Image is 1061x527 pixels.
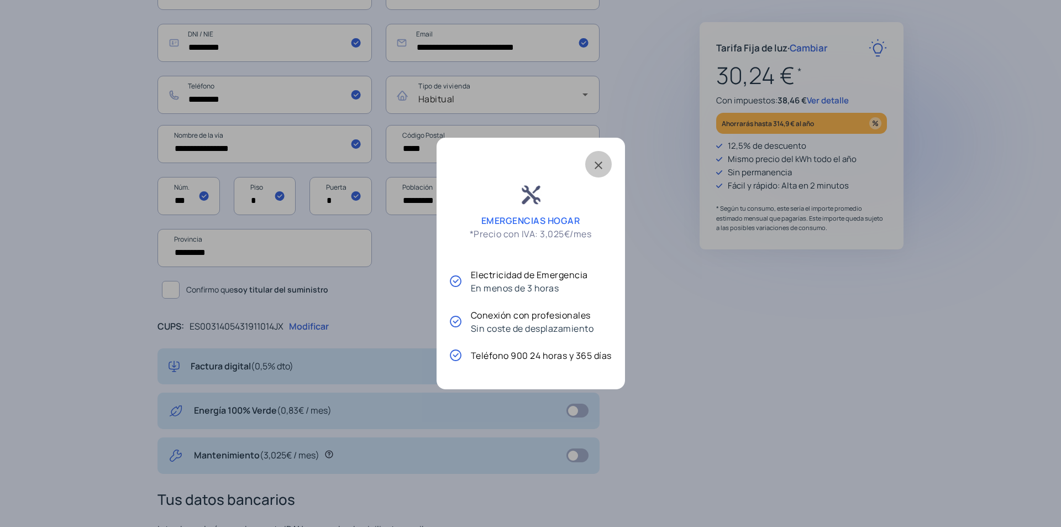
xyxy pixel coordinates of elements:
[471,309,594,322] p: Conexión con profesionales
[470,227,592,241] span: *Precio con IVA: 3,025€/mes
[481,214,580,227] p: EMERGENCIAS HOGAR
[471,349,612,362] p: Teléfono 900 24 horas y 365 días
[471,322,594,335] p: Sin coste de desplazamiento
[511,178,550,213] img: ico-emergencias-hogar.png
[471,281,588,295] p: En menos de 3 horas
[471,268,588,281] p: Electricidad de Emergencia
